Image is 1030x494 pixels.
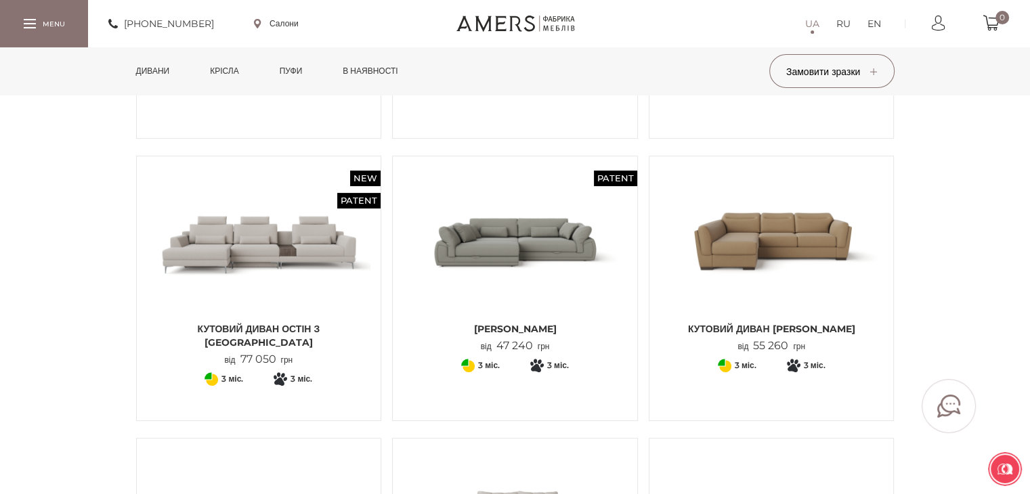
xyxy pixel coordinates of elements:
[660,166,884,353] a: Кутовий диван Софія Кутовий диван Софія Кутовий диван [PERSON_NAME] від55 260грн
[737,340,805,353] p: від грн
[270,47,313,95] a: Пуфи
[786,66,877,78] span: Замовити зразки
[805,16,819,32] a: UA
[200,47,249,95] a: Крісла
[147,322,371,349] span: Кутовий диван ОСТІН з [GEOGRAPHIC_DATA]
[254,18,299,30] a: Салони
[224,353,293,366] p: від грн
[350,171,381,186] span: New
[836,16,851,32] a: RU
[748,339,793,352] span: 55 260
[478,357,500,374] span: 3 міс.
[337,193,381,208] span: Patent
[332,47,408,95] a: в наявності
[735,357,756,374] span: 3 міс.
[660,322,884,336] span: Кутовий диван [PERSON_NAME]
[547,357,569,374] span: 3 міс.
[403,322,627,336] span: [PERSON_NAME]
[236,353,281,365] span: 77 050
[291,371,312,387] span: 3 міс.
[403,166,627,353] a: Patent Кутовий Диван ДЖЕММА Кутовий Диван ДЖЕММА [PERSON_NAME] від47 240грн
[995,11,1009,24] span: 0
[594,171,637,186] span: Patent
[769,54,895,88] button: Замовити зразки
[481,340,550,353] p: від грн
[492,339,538,352] span: 47 240
[126,47,180,95] a: Дивани
[108,16,214,32] a: [PHONE_NUMBER]
[221,371,243,387] span: 3 міс.
[867,16,881,32] a: EN
[804,357,825,374] span: 3 міс.
[147,166,371,366] a: New Patent Кутовий диван ОСТІН з тумбою Кутовий диван ОСТІН з тумбою Кутовий диван ОСТІН з [GEOGR...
